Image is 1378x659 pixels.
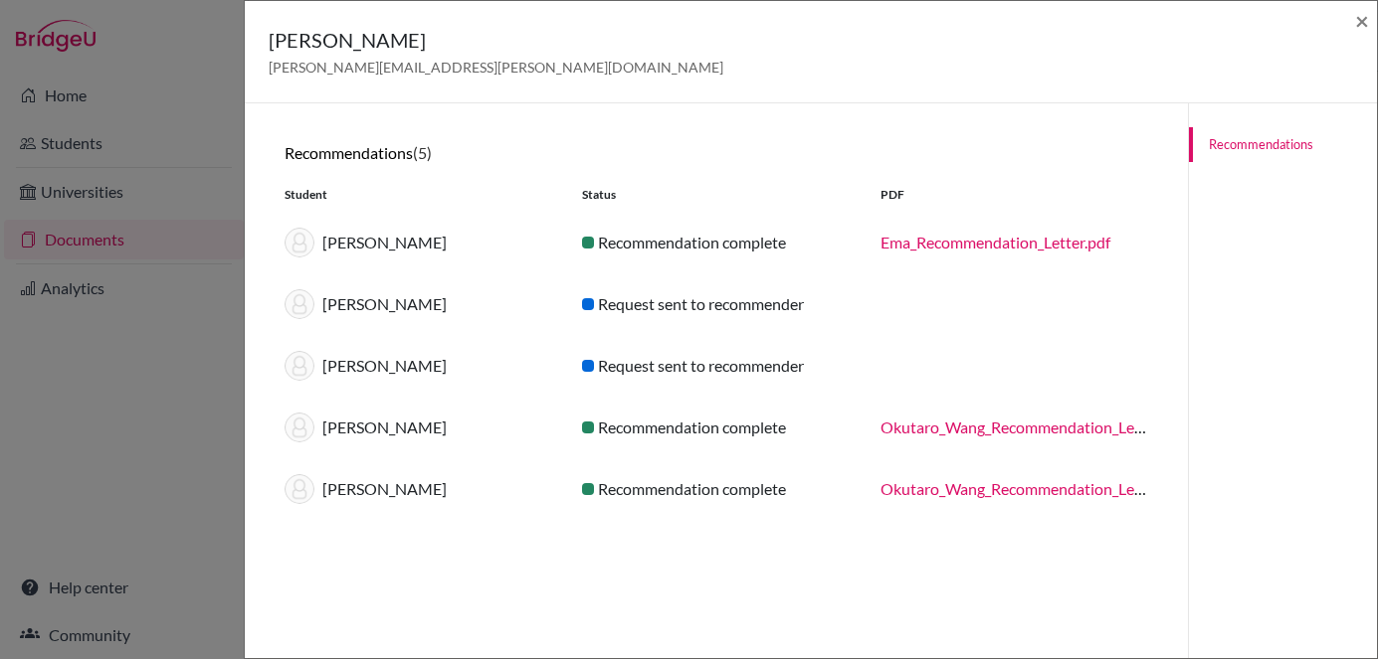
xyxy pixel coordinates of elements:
img: thumb_default-9baad8e6c595f6d87dbccf3bc005204999cb094ff98a76d4c88bb8097aa52fd3.png [285,228,314,257]
div: Request sent to recommender [567,292,865,316]
div: Student [270,186,567,204]
a: Recommendations [1189,127,1377,162]
img: thumb_default-9baad8e6c595f6d87dbccf3bc005204999cb094ff98a76d4c88bb8097aa52fd3.png [285,351,314,381]
h5: [PERSON_NAME] [269,25,723,55]
h6: Recommendations [285,143,1148,162]
div: PDF [866,186,1163,204]
div: Request sent to recommender [567,354,865,378]
div: [PERSON_NAME] [270,412,567,442]
div: Recommendation complete [567,415,865,439]
span: × [1355,6,1369,35]
div: [PERSON_NAME] [270,289,567,319]
div: Status [567,186,865,204]
img: thumb_default-9baad8e6c595f6d87dbccf3bc005204999cb094ff98a76d4c88bb8097aa52fd3.png [285,412,314,442]
a: Okutaro_Wang_Recommendation_Letter_-_Jonathon_Conlon.pdf [881,417,1326,436]
span: (5) [413,143,432,162]
div: [PERSON_NAME] [270,228,567,257]
div: [PERSON_NAME] [270,474,567,504]
div: Recommendation complete [567,231,865,254]
div: Recommendation complete [567,477,865,501]
button: Close [1355,9,1369,33]
a: Ema_Recommendation_Letter.pdf [881,233,1110,251]
span: [PERSON_NAME][EMAIL_ADDRESS][PERSON_NAME][DOMAIN_NAME] [269,59,723,76]
img: thumb_default-9baad8e6c595f6d87dbccf3bc005204999cb094ff98a76d4c88bb8097aa52fd3.png [285,474,314,504]
img: thumb_default-9baad8e6c595f6d87dbccf3bc005204999cb094ff98a76d4c88bb8097aa52fd3.png [285,289,314,319]
div: [PERSON_NAME] [270,351,567,381]
a: Okutaro_Wang_Recommendation_Letter_-_Jonathon_Conlon.pdf [881,479,1326,498]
